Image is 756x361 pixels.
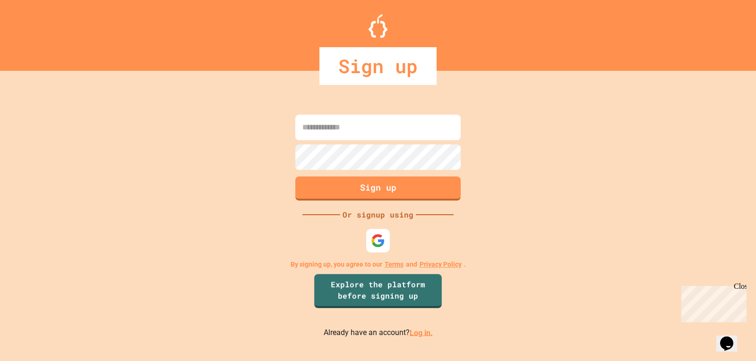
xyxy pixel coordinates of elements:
[319,47,437,85] div: Sign up
[324,327,433,339] p: Already have an account?
[291,260,466,269] p: By signing up, you agree to our and .
[340,209,416,220] div: Or signup using
[314,274,442,308] a: Explore the platform before signing up
[295,176,461,201] button: Sign up
[420,260,462,269] a: Privacy Policy
[678,282,747,322] iframe: chat widget
[385,260,404,269] a: Terms
[371,234,385,248] img: google-icon.svg
[716,323,747,352] iframe: chat widget
[410,328,433,337] a: Log in.
[369,14,387,38] img: Logo.svg
[4,4,65,60] div: Chat with us now!Close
